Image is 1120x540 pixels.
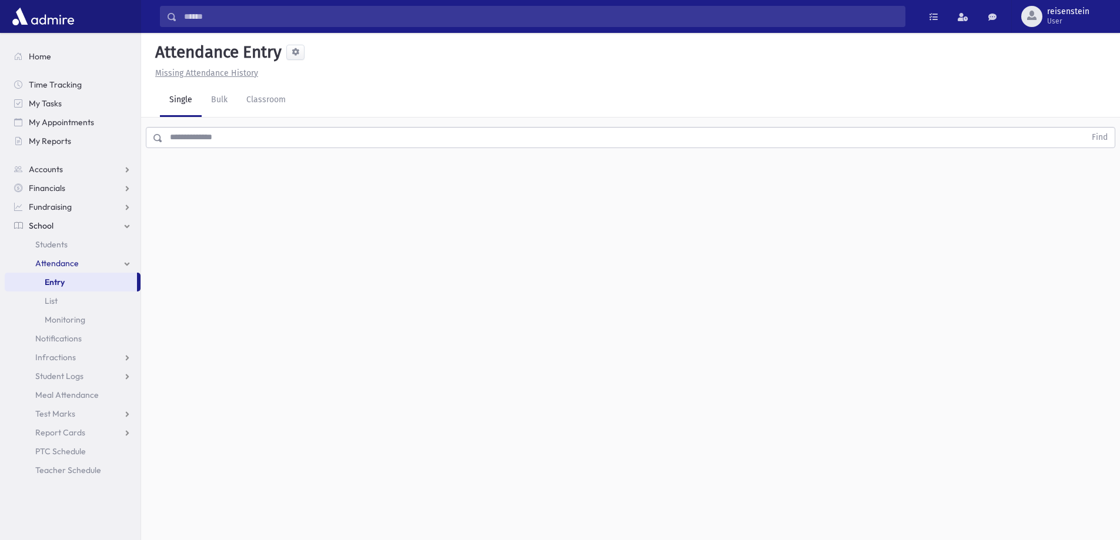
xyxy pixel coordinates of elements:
span: Fundraising [29,202,72,212]
span: Accounts [29,164,63,175]
a: School [5,216,141,235]
span: Attendance [35,258,79,269]
span: Monitoring [45,314,85,325]
span: Student Logs [35,371,83,381]
a: My Appointments [5,113,141,132]
a: My Reports [5,132,141,150]
a: Home [5,47,141,66]
span: Test Marks [35,408,75,419]
a: Report Cards [5,423,141,442]
span: My Tasks [29,98,62,109]
span: Infractions [35,352,76,363]
a: Students [5,235,141,254]
a: Student Logs [5,367,141,385]
a: Fundraising [5,197,141,216]
span: Entry [45,277,65,287]
a: Financials [5,179,141,197]
span: My Appointments [29,117,94,128]
span: reisenstein [1047,7,1089,16]
a: Bulk [202,84,237,117]
span: Report Cards [35,427,85,438]
span: School [29,220,54,231]
span: Students [35,239,68,250]
img: AdmirePro [9,5,77,28]
a: Attendance [5,254,141,273]
a: Infractions [5,348,141,367]
a: Classroom [237,84,295,117]
a: Meal Attendance [5,385,141,404]
span: List [45,296,58,306]
a: Time Tracking [5,75,141,94]
span: Notifications [35,333,82,344]
a: Missing Attendance History [151,68,258,78]
span: PTC Schedule [35,446,86,457]
span: Time Tracking [29,79,82,90]
span: Home [29,51,51,62]
span: User [1047,16,1089,26]
a: Notifications [5,329,141,348]
a: PTC Schedule [5,442,141,461]
a: Test Marks [5,404,141,423]
span: Financials [29,183,65,193]
a: Accounts [5,160,141,179]
span: Teacher Schedule [35,465,101,475]
a: My Tasks [5,94,141,113]
a: Single [160,84,202,117]
h5: Attendance Entry [151,42,282,62]
u: Missing Attendance History [155,68,258,78]
span: Meal Attendance [35,390,99,400]
a: Monitoring [5,310,141,329]
a: List [5,291,141,310]
button: Find [1085,128,1115,147]
input: Search [177,6,905,27]
a: Entry [5,273,137,291]
span: My Reports [29,136,71,146]
a: Teacher Schedule [5,461,141,479]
